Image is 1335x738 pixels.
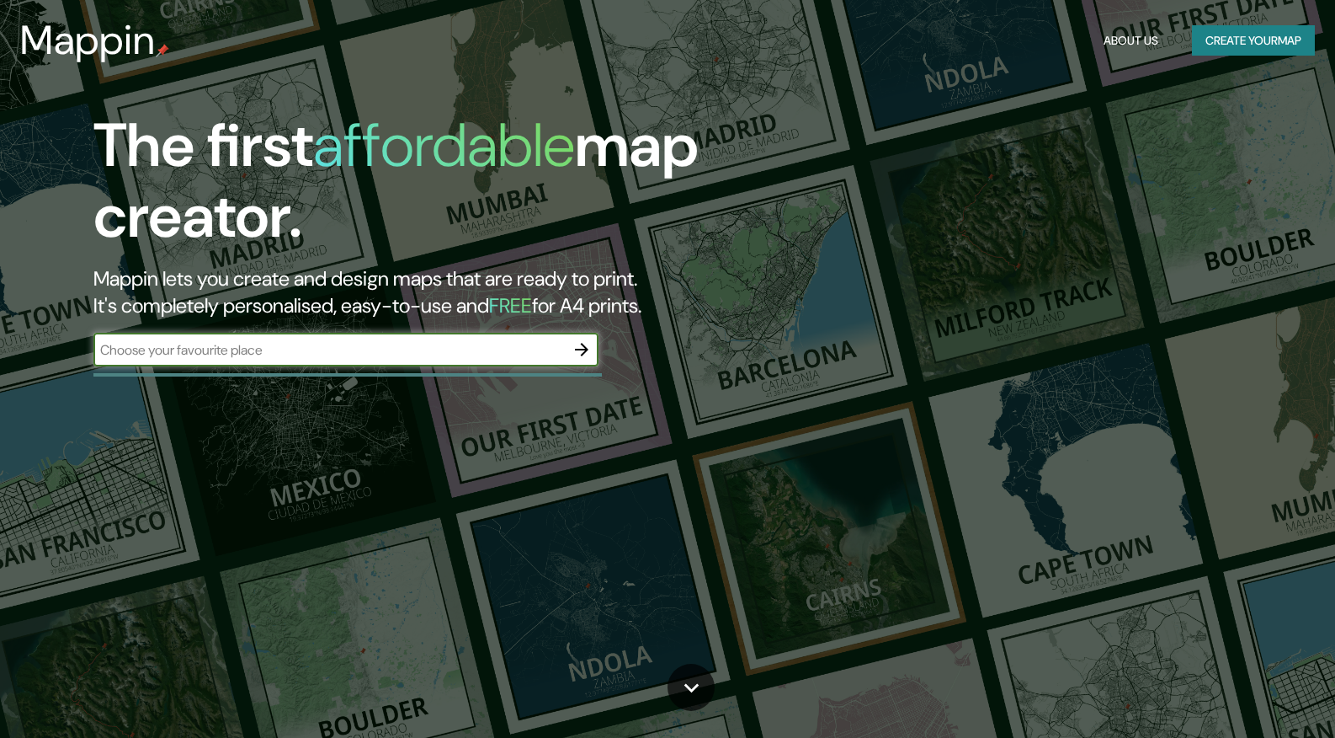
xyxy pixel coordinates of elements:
img: mappin-pin [156,44,169,57]
h1: affordable [313,106,575,184]
h5: FREE [489,292,532,318]
input: Choose your favourite place [93,340,565,360]
h2: Mappin lets you create and design maps that are ready to print. It's completely personalised, eas... [93,265,761,319]
h1: The first map creator. [93,110,761,265]
button: Create yourmap [1192,25,1315,56]
h3: Mappin [20,17,156,64]
button: About Us [1097,25,1165,56]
